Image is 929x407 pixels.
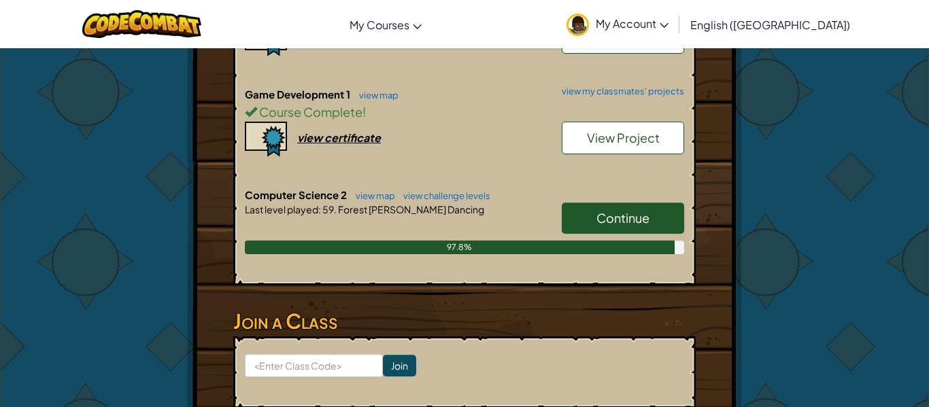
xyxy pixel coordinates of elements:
a: English ([GEOGRAPHIC_DATA]) [683,6,857,43]
a: view map [349,190,395,201]
a: My Account [560,3,675,46]
span: Continue [596,210,649,226]
h3: Join a Class [233,306,696,336]
img: avatar [567,14,589,36]
a: view certificate [245,130,381,145]
input: Join [383,355,416,376]
span: Last level played [245,203,318,215]
img: certificate-icon.png [245,122,287,157]
span: ! [362,104,366,120]
a: view map [352,90,399,101]
span: Course Complete [257,104,362,120]
span: View Project [587,130,660,145]
div: 97.8% [245,241,675,254]
input: <Enter Class Code> [245,354,383,377]
span: Forest [PERSON_NAME] Dancing [337,203,484,215]
a: view my classmates' projects [555,87,684,96]
span: : [318,203,321,215]
span: 59. [321,203,337,215]
span: My Account [596,16,669,31]
span: My Courses [350,18,409,32]
a: view challenge levels [396,190,490,201]
img: CodeCombat logo [82,10,201,38]
span: English ([GEOGRAPHIC_DATA]) [690,18,850,32]
span: Computer Science 2 [245,188,349,201]
span: Game Development 1 [245,88,352,101]
a: My Courses [343,6,428,43]
div: view certificate [297,130,381,145]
